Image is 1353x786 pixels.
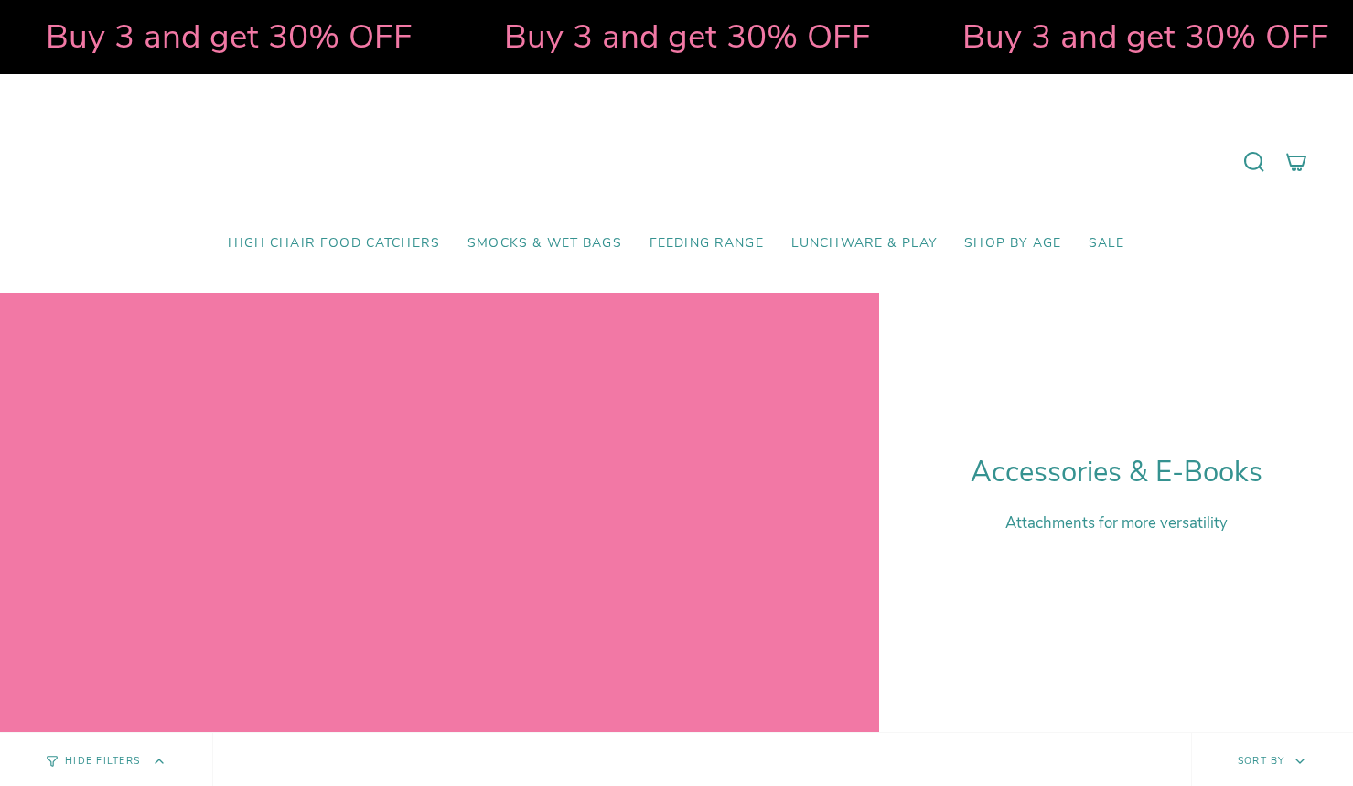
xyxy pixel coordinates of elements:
[501,14,868,59] strong: Buy 3 and get 30% OFF
[1089,236,1125,252] span: SALE
[519,102,834,222] a: Mumma’s Little Helpers
[971,512,1262,533] p: Attachments for more versatility
[43,14,410,59] strong: Buy 3 and get 30% OFF
[971,456,1262,490] h1: Accessories & E-Books
[454,222,636,265] a: Smocks & Wet Bags
[778,222,950,265] a: Lunchware & Play
[467,236,622,252] span: Smocks & Wet Bags
[214,222,454,265] a: High Chair Food Catchers
[960,14,1326,59] strong: Buy 3 and get 30% OFF
[1075,222,1139,265] a: SALE
[228,236,440,252] span: High Chair Food Catchers
[964,236,1061,252] span: Shop by Age
[950,222,1075,265] a: Shop by Age
[636,222,778,265] a: Feeding Range
[650,236,764,252] span: Feeding Range
[1238,754,1285,768] span: Sort by
[65,757,140,767] span: Hide Filters
[791,236,937,252] span: Lunchware & Play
